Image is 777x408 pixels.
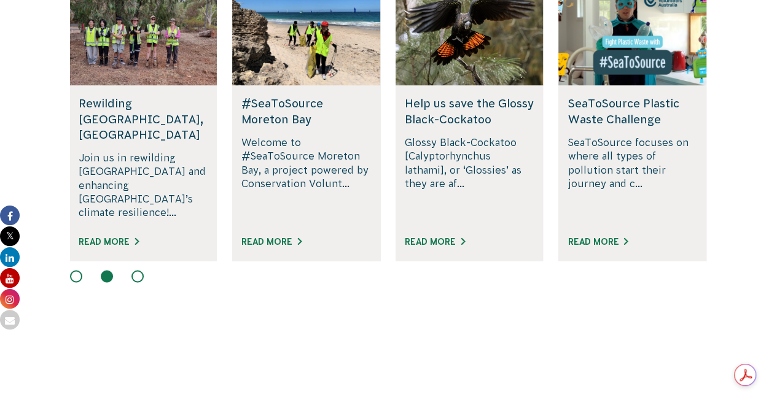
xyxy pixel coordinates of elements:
a: Read More [241,237,302,247]
h5: Help us save the Glossy Black-Cockatoo [405,96,534,126]
a: Read More [568,237,628,247]
p: Welcome to #SeaToSource Moreton Bay, a project powered by Conservation Volunt... [241,136,371,221]
h5: #SeaToSource Moreton Bay [241,96,371,126]
p: SeaToSource focuses on where all types of pollution start their journey and c... [568,136,697,221]
h5: Rewilding [GEOGRAPHIC_DATA], [GEOGRAPHIC_DATA] [79,96,208,142]
h5: SeaToSource Plastic Waste Challenge [568,96,697,126]
p: Join us in rewilding [GEOGRAPHIC_DATA] and enhancing [GEOGRAPHIC_DATA]’s climate resilience!... [79,151,208,221]
a: Read More [79,237,139,247]
p: Glossy Black-Cockatoo [Calyptorhynchus lathami], or ‘Glossies’ as they are af... [405,136,534,221]
a: Read More [405,237,465,247]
